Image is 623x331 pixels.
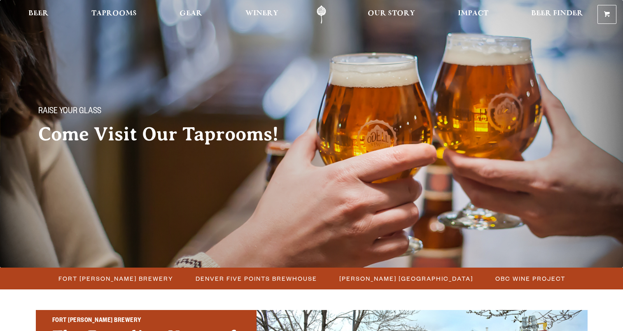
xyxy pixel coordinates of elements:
[28,10,49,17] span: Beer
[58,273,173,284] span: Fort [PERSON_NAME] Brewery
[368,10,415,17] span: Our Story
[54,273,177,284] a: Fort [PERSON_NAME] Brewery
[334,273,477,284] a: [PERSON_NAME] [GEOGRAPHIC_DATA]
[52,316,240,326] h2: Fort [PERSON_NAME] Brewery
[362,5,420,24] a: Our Story
[306,5,337,24] a: Odell Home
[38,107,101,117] span: Raise your glass
[339,273,473,284] span: [PERSON_NAME] [GEOGRAPHIC_DATA]
[91,10,137,17] span: Taprooms
[453,5,494,24] a: Impact
[526,5,588,24] a: Beer Finder
[495,273,565,284] span: OBC Wine Project
[245,10,278,17] span: Winery
[38,124,295,145] h2: Come Visit Our Taprooms!
[458,10,488,17] span: Impact
[531,10,583,17] span: Beer Finder
[23,5,54,24] a: Beer
[490,273,569,284] a: OBC Wine Project
[174,5,208,24] a: Gear
[86,5,142,24] a: Taprooms
[191,273,321,284] a: Denver Five Points Brewhouse
[196,273,317,284] span: Denver Five Points Brewhouse
[240,5,284,24] a: Winery
[180,10,202,17] span: Gear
